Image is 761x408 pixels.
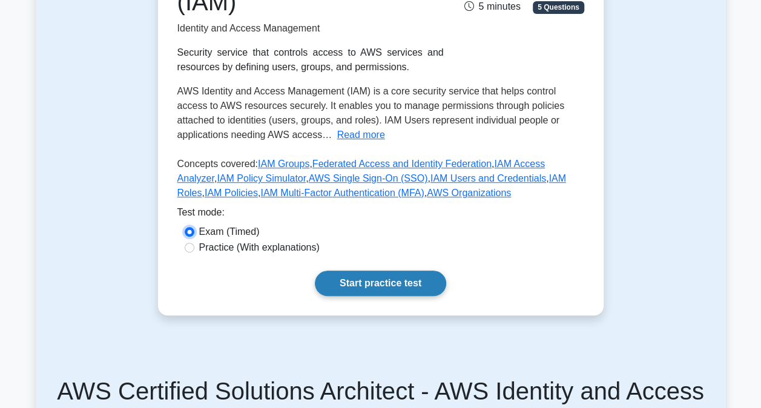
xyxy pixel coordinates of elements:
[337,128,385,142] button: Read more
[260,188,424,198] a: IAM Multi-Factor Authentication (MFA)
[315,271,446,296] a: Start practice test
[177,86,564,140] span: AWS Identity and Access Management (IAM) is a core security service that helps control access to ...
[258,159,309,169] a: IAM Groups
[205,188,258,198] a: IAM Policies
[533,1,584,13] span: 5 Questions
[464,1,520,12] span: 5 minutes
[217,173,306,183] a: IAM Policy Simulator
[199,225,260,239] label: Exam (Timed)
[427,188,511,198] a: AWS Organizations
[177,21,444,36] p: Identity and Access Management
[177,205,584,225] div: Test mode:
[177,157,584,205] p: Concepts covered: , , , , , , , , ,
[177,45,444,74] div: Security service that controls access to AWS services and resources by defining users, groups, an...
[309,173,428,183] a: AWS Single Sign-On (SSO)
[199,240,320,255] label: Practice (With explanations)
[430,173,546,183] a: IAM Users and Credentials
[312,159,492,169] a: Federated Access and Identity Federation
